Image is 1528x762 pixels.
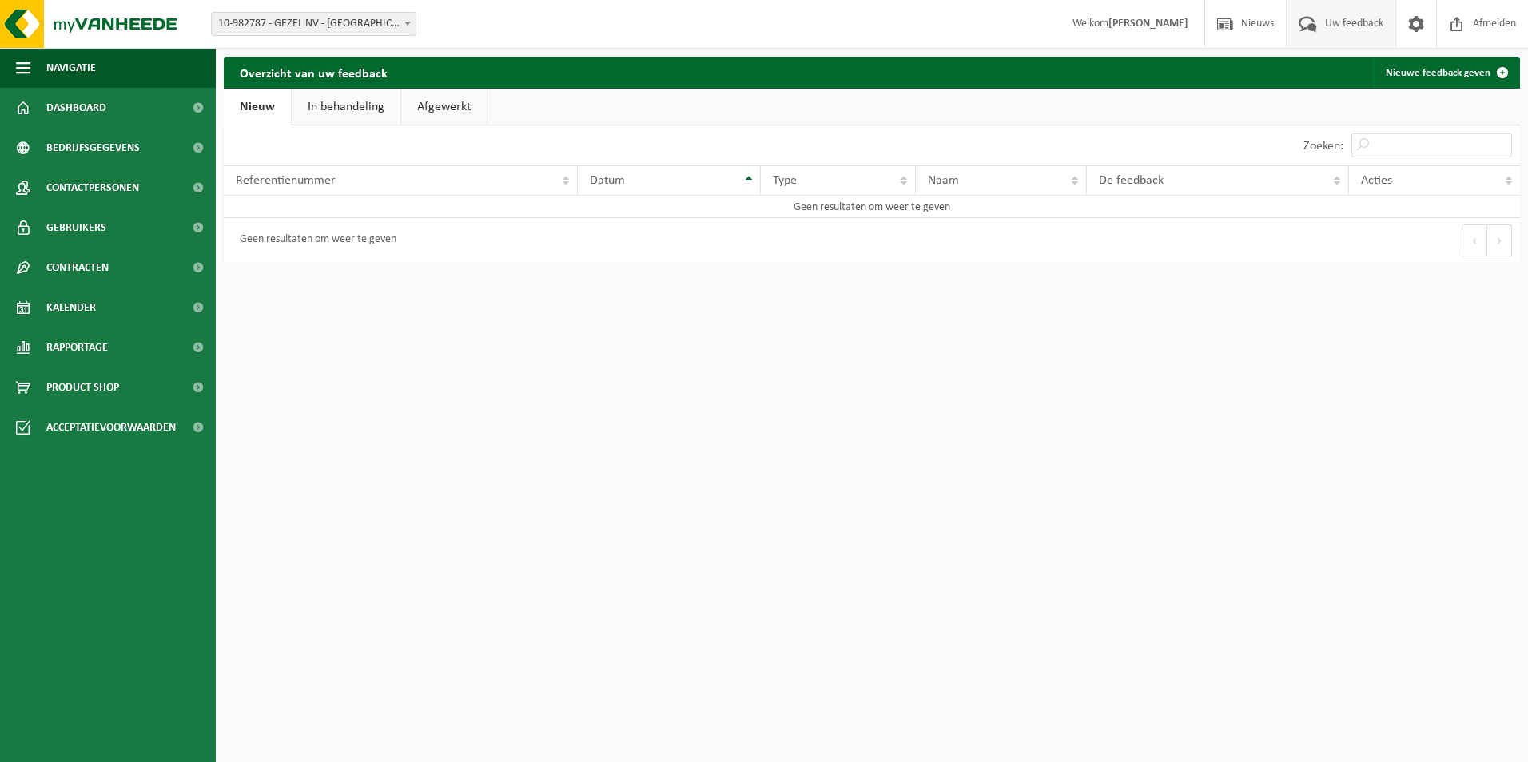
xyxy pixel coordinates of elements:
[236,174,336,187] span: Referentienummer
[401,89,487,125] a: Afgewerkt
[1462,224,1487,256] button: Previous
[46,128,140,168] span: Bedrijfsgegevens
[1361,174,1392,187] span: Acties
[928,174,959,187] span: Naam
[46,407,176,447] span: Acceptatievoorwaarden
[46,367,119,407] span: Product Shop
[46,48,96,88] span: Navigatie
[46,168,139,208] span: Contactpersonen
[46,248,109,288] span: Contracten
[212,13,416,35] span: 10-982787 - GEZEL NV - BUGGENHOUT
[224,196,1520,218] td: Geen resultaten om weer te geven
[46,88,106,128] span: Dashboard
[1303,140,1343,153] label: Zoeken:
[590,174,625,187] span: Datum
[46,208,106,248] span: Gebruikers
[224,89,291,125] a: Nieuw
[224,57,404,88] h2: Overzicht van uw feedback
[1108,18,1188,30] strong: [PERSON_NAME]
[232,226,396,255] div: Geen resultaten om weer te geven
[1373,57,1518,89] a: Nieuwe feedback geven
[292,89,400,125] a: In behandeling
[46,288,96,327] span: Kalender
[1099,174,1164,187] span: De feedback
[1487,224,1512,256] button: Next
[211,12,416,36] span: 10-982787 - GEZEL NV - BUGGENHOUT
[773,174,797,187] span: Type
[46,327,108,367] span: Rapportage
